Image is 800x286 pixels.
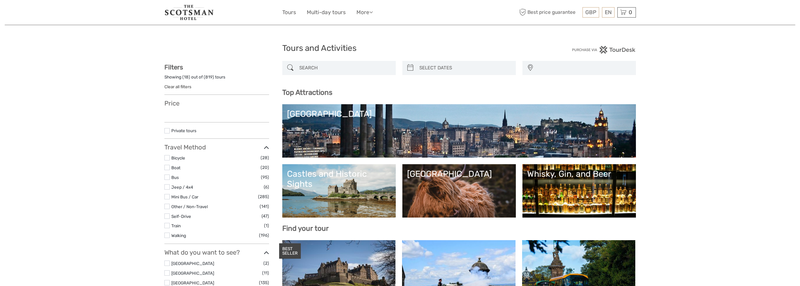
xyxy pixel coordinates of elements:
img: 681-f48ba2bd-dfbf-4b64-890c-b5e5c75d9d66_logo_small.jpg [164,5,214,20]
h1: Tours and Activities [282,43,518,53]
input: SEARCH [297,62,393,73]
a: Bus [171,175,179,180]
div: EN [602,7,615,18]
h3: Price [164,100,269,107]
div: Whisky, Gin, and Beer [527,169,631,179]
a: Self-Drive [171,214,191,219]
a: Castles and Historic Sights [287,169,391,213]
div: [GEOGRAPHIC_DATA] [287,109,631,119]
a: Multi-day tours [307,8,346,17]
span: (285) [258,193,269,200]
span: (141) [260,203,269,210]
div: Showing ( ) out of ( ) tours [164,74,269,84]
a: [GEOGRAPHIC_DATA] [171,271,214,276]
a: Clear all filters [164,84,191,89]
a: Bicycle [171,155,185,160]
h3: What do you want to see? [164,249,269,256]
span: (1) [264,222,269,229]
input: SELECT DATES [417,62,513,73]
a: Train [171,223,181,228]
span: (47) [262,213,269,220]
a: Other / Non-Travel [171,204,208,209]
a: More [356,8,373,17]
div: [GEOGRAPHIC_DATA] [407,169,511,179]
a: Boat [171,165,180,170]
span: (6) [264,183,269,191]
h3: Travel Method [164,143,269,151]
span: (11) [262,269,269,277]
label: 819 [205,74,212,80]
a: Mini Bus / Car [171,194,198,199]
a: [GEOGRAPHIC_DATA] [171,280,214,285]
a: [GEOGRAPHIC_DATA] [171,261,214,266]
a: Jeep / 4x4 [171,185,193,190]
a: Whisky, Gin, and Beer [527,169,631,213]
label: 18 [184,74,189,80]
span: Best price guarantee [518,7,581,18]
span: (2) [263,260,269,267]
a: Private tours [171,128,196,133]
img: PurchaseViaTourDesk.png [572,46,636,54]
span: GBP [585,9,596,15]
b: Find your tour [282,224,329,233]
b: Top Attractions [282,88,332,97]
a: Walking [171,233,186,238]
a: [GEOGRAPHIC_DATA] [407,169,511,213]
span: (95) [261,174,269,181]
span: (20) [261,164,269,171]
span: 0 [628,9,633,15]
strong: Filters [164,63,183,71]
span: (28) [261,154,269,161]
div: BEST SELLER [279,243,301,259]
a: [GEOGRAPHIC_DATA] [287,109,631,153]
div: Castles and Historic Sights [287,169,391,189]
a: Tours [282,8,296,17]
span: (196) [259,232,269,239]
